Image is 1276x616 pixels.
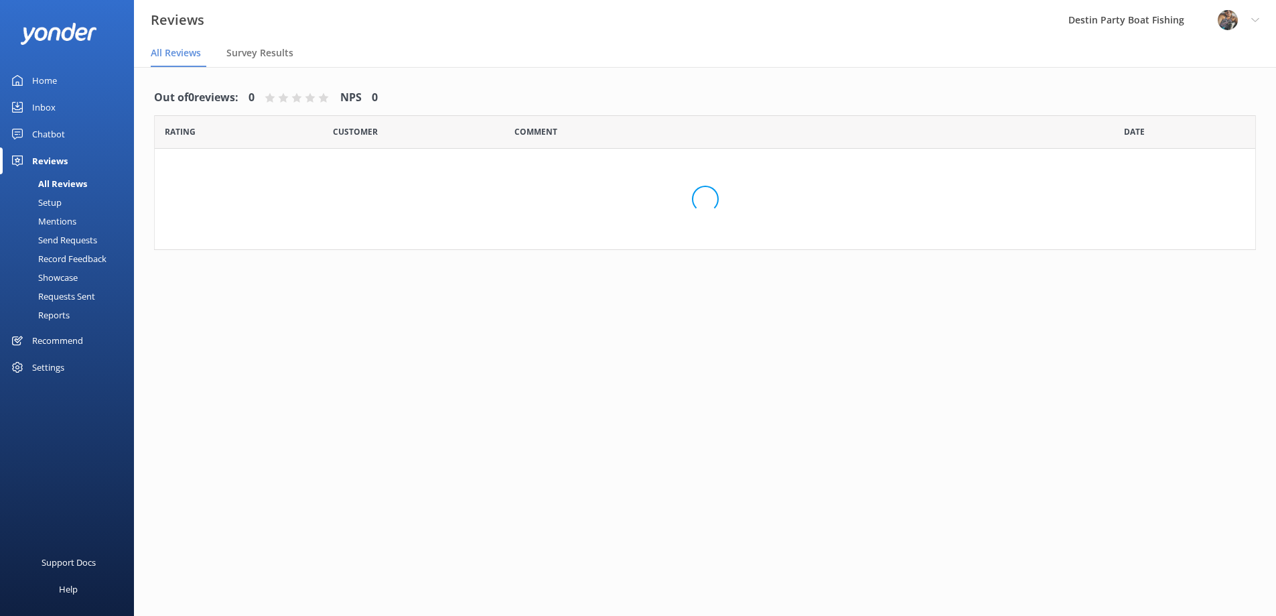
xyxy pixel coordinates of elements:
div: Home [32,67,57,94]
div: Reviews [32,147,68,174]
a: Record Feedback [8,249,134,268]
div: Requests Sent [8,287,95,306]
h3: Reviews [151,9,204,31]
span: Date [1124,125,1145,138]
div: Chatbot [32,121,65,147]
a: Send Requests [8,231,134,249]
img: 250-1666038197.jpg [1218,10,1238,30]
h4: 0 [372,89,378,107]
div: Record Feedback [8,249,107,268]
img: yonder-white-logo.png [20,23,97,45]
a: Reports [8,306,134,324]
a: Showcase [8,268,134,287]
div: Send Requests [8,231,97,249]
h4: Out of 0 reviews: [154,89,238,107]
div: Support Docs [42,549,96,576]
div: Settings [32,354,64,381]
a: Mentions [8,212,134,231]
h4: NPS [340,89,362,107]
div: Recommend [32,327,83,354]
div: Inbox [32,94,56,121]
span: All Reviews [151,46,201,60]
h4: 0 [249,89,255,107]
span: Date [165,125,196,138]
div: Setup [8,193,62,212]
span: Survey Results [226,46,293,60]
div: Showcase [8,268,78,287]
div: Mentions [8,212,76,231]
div: Help [59,576,78,603]
div: All Reviews [8,174,87,193]
a: Setup [8,193,134,212]
span: Date [333,125,378,138]
div: Reports [8,306,70,324]
span: Question [514,125,557,138]
a: All Reviews [8,174,134,193]
a: Requests Sent [8,287,134,306]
